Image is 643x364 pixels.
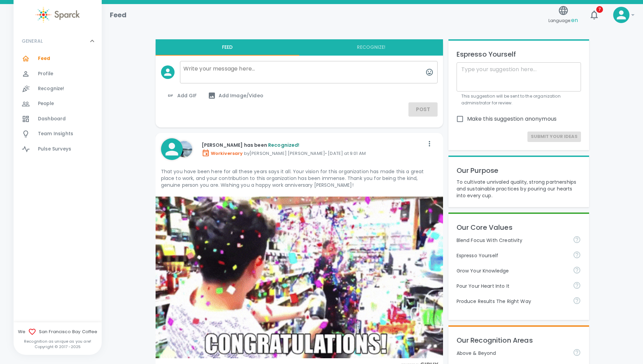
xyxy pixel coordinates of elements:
p: Our Purpose [457,165,581,176]
span: Dashboard [38,116,66,122]
span: People [38,100,54,107]
svg: Find success working together and doing the right thing [573,297,581,305]
h1: Feed [110,9,127,20]
p: Our Core Values [457,222,581,233]
span: en [571,16,578,24]
span: Profile [38,70,53,77]
p: To cultivate unrivaled quality, strong partnerships and sustainable practices by pouring our hear... [457,179,581,199]
a: Pulse Surveys [14,142,102,157]
button: Recognize! [299,39,443,56]
a: People [14,96,102,111]
p: Pour Your Heart Into It [457,283,568,289]
a: Dashboard [14,112,102,126]
span: Add Image/Video [208,92,263,100]
a: Feed [14,51,102,66]
span: Team Insights [38,130,73,137]
span: Language: [548,16,578,25]
svg: Come to work to make a difference in your own way [573,281,581,289]
p: GENERAL [22,38,43,44]
p: Above & Beyond [457,350,568,357]
p: Recognition as unique as you are! [14,339,102,344]
p: Copyright © 2017 - 2025 [14,344,102,349]
p: Espresso Yourself [457,252,568,259]
p: Our Recognition Areas [457,335,581,346]
div: GENERAL [14,31,102,51]
p: Blend Focus With Creativity [457,237,568,244]
p: This suggestion will be sent to the organization administrator for review. [461,93,577,106]
svg: For going above and beyond! [573,348,581,357]
div: interaction tabs [156,39,443,56]
a: Profile [14,66,102,81]
span: Recognize! [38,85,64,92]
span: Add GIF [166,92,197,100]
svg: Achieve goals today and innovate for tomorrow [573,236,581,244]
img: Picture of Anna Belle Heredia [176,141,192,157]
img: Sparck logo [36,7,80,23]
p: by [PERSON_NAME] [PERSON_NAME] • [DATE] at 9:01 AM [202,149,424,157]
svg: Follow your curiosity and learn together [573,266,581,274]
button: 7 [586,7,602,23]
p: Grow Your Knowledge [457,267,568,274]
span: Make this suggestion anonymous [467,115,557,123]
button: Language:en [546,3,581,27]
a: Recognize! [14,81,102,96]
a: Team Insights [14,126,102,141]
p: Espresso Yourself [457,49,581,60]
div: GENERAL [14,51,102,159]
span: We San Francisco Bay Coffee [14,328,102,336]
button: Feed [156,39,299,56]
svg: Share your voice and your ideas [573,251,581,259]
a: Sparck logo [14,7,102,23]
span: Workiversary [202,150,243,157]
p: Produce Results The Right Way [457,298,568,305]
span: 7 [596,6,603,13]
span: Feed [38,55,51,62]
p: [PERSON_NAME] has been [202,142,424,148]
p: That you have been here for all these years says it all. Your vision for this organization has ma... [161,168,438,188]
span: Recognized! [268,142,300,148]
span: Pulse Surveys [38,146,71,153]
